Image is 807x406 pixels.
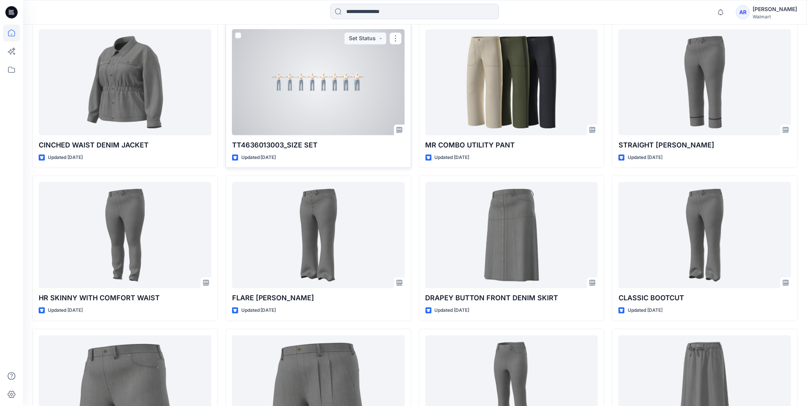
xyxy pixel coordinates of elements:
p: Updated [DATE] [628,154,663,162]
a: DRAPEY BUTTON FRONT DENIM SKIRT [426,182,598,288]
a: CLASSIC BOOTCUT [619,182,791,288]
a: TT4636013003_SIZE SET [232,29,405,135]
a: CINCHED WAIST DENIM JACKET [39,29,211,135]
a: STRAIGHT CUFF JEAN [619,29,791,135]
p: DRAPEY BUTTON FRONT DENIM SKIRT [426,293,598,303]
p: Updated [DATE] [48,306,83,314]
p: MR COMBO UTILITY PANT [426,140,598,151]
p: CINCHED WAIST DENIM JACKET [39,140,211,151]
p: STRAIGHT [PERSON_NAME] [619,140,791,151]
a: HR SKINNY WITH COMFORT WAIST [39,182,211,288]
div: [PERSON_NAME] [753,5,797,14]
a: FLARE JEAN [232,182,405,288]
p: HR SKINNY WITH COMFORT WAIST [39,293,211,303]
p: Updated [DATE] [628,306,663,314]
p: CLASSIC BOOTCUT [619,293,791,303]
div: AR [736,5,750,19]
a: MR COMBO UTILITY PANT [426,29,598,135]
p: FLARE [PERSON_NAME] [232,293,405,303]
p: Updated [DATE] [241,306,276,314]
p: TT4636013003_SIZE SET [232,140,405,151]
p: Updated [DATE] [435,306,470,314]
p: Updated [DATE] [48,154,83,162]
div: Walmart [753,14,797,20]
p: Updated [DATE] [435,154,470,162]
p: Updated [DATE] [241,154,276,162]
